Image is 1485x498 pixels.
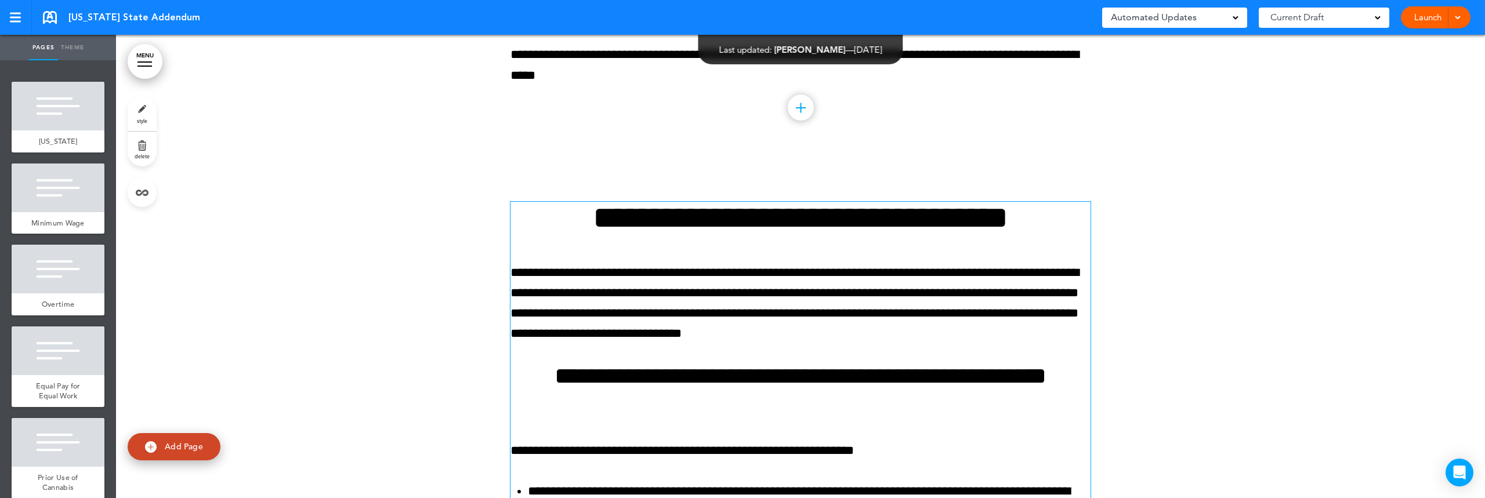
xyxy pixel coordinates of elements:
span: Add Page [165,441,203,452]
a: delete [128,132,157,166]
span: delete [135,152,150,159]
span: Current Draft [1270,9,1324,26]
a: Pages [29,35,58,60]
span: [PERSON_NAME] [774,44,846,55]
span: [US_STATE] State Addendum [68,11,200,24]
span: Prior Use of Cannabis [38,472,78,493]
span: [US_STATE] [39,136,78,146]
span: Minimum Wage [31,218,85,228]
span: style [137,117,147,124]
a: style [128,96,157,131]
div: Open Intercom Messenger [1446,459,1473,486]
a: MENU [128,44,162,79]
a: Launch [1410,6,1446,28]
span: Equal Pay for Equal Work [36,381,81,401]
a: Minimum Wage [12,212,104,234]
div: — [719,45,882,54]
span: Automated Updates [1111,9,1197,26]
span: Overtime [42,299,74,309]
a: Add Page [128,433,220,460]
a: [US_STATE] [12,130,104,152]
span: Last updated: [719,44,772,55]
img: add.svg [145,441,157,453]
a: Overtime [12,293,104,315]
span: [DATE] [854,44,882,55]
a: Equal Pay for Equal Work [12,375,104,407]
a: Theme [58,35,87,60]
